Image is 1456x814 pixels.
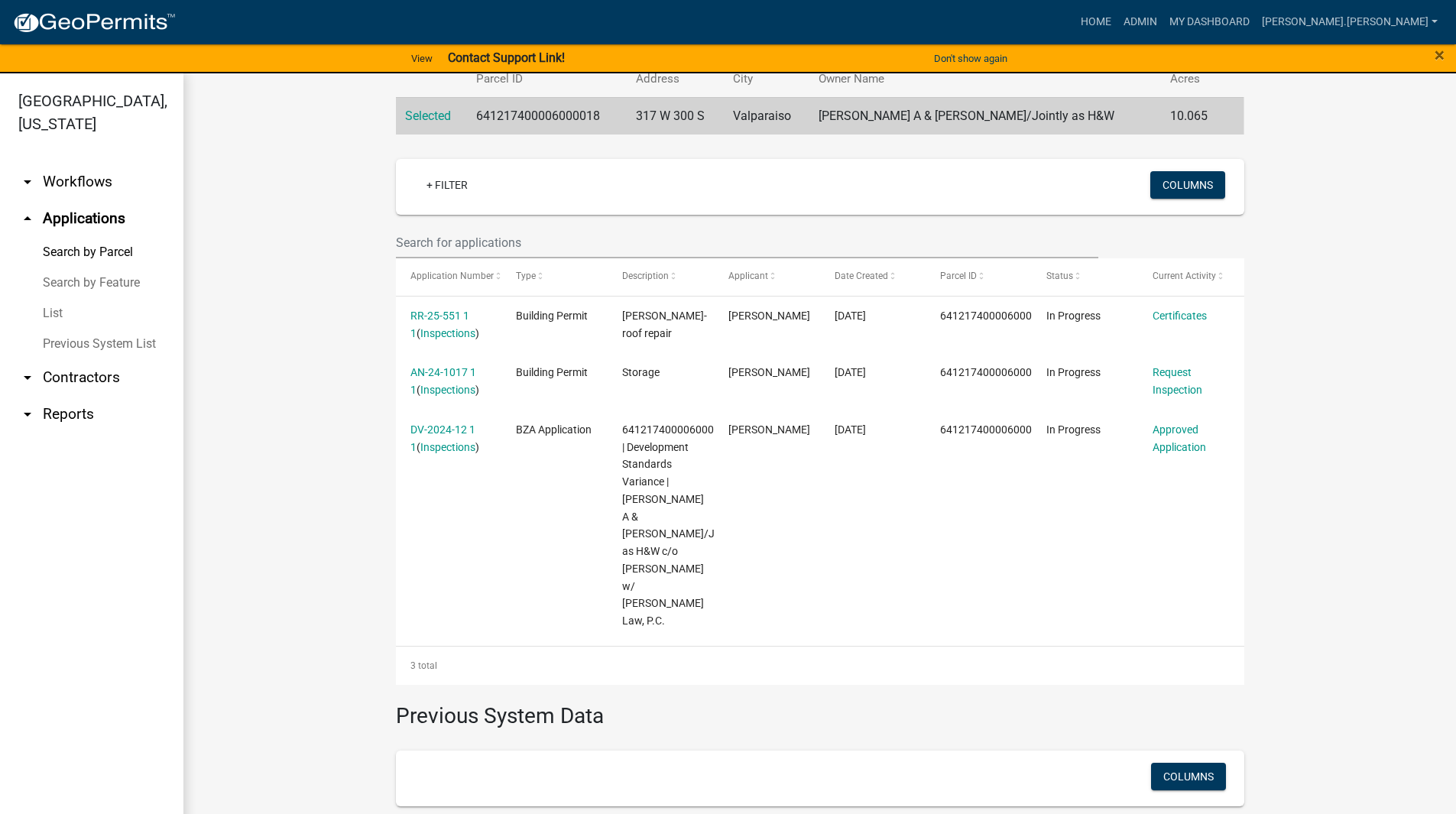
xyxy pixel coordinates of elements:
a: My Dashboard [1163,8,1256,37]
span: Building Permit [516,366,588,378]
span: Storage [622,366,660,378]
span: In Progress [1046,366,1101,378]
th: Parcel ID [467,61,626,97]
a: Home [1075,8,1117,37]
span: 641217400006000018 [940,423,1050,436]
a: Approved Application [1153,423,1206,453]
span: 06/04/2024 [835,366,866,378]
span: Kurt-roof repair [622,310,707,339]
td: 10.065 [1161,97,1224,135]
span: 04/03/2024 [835,423,866,436]
a: + Filter [414,171,480,199]
span: 641217400006000018 | Development Standards Variance | Kurt David A & Amy/Jointly as H&W c/o Adam ... [622,423,741,627]
datatable-header-cell: Applicant [714,258,820,295]
td: 641217400006000018 [467,97,626,135]
span: 641217400006000018 [940,366,1050,378]
span: Parcel ID [940,271,977,281]
datatable-header-cell: Type [501,258,608,295]
div: ( ) [410,307,487,342]
i: arrow_drop_up [18,209,37,228]
datatable-header-cell: Application Number [396,258,502,295]
span: In Progress [1046,310,1101,322]
strong: Contact Support Link! [448,50,565,65]
span: BZA Application [516,423,592,436]
h3: Previous System Data [396,685,1244,732]
datatable-header-cell: Date Created [820,258,926,295]
datatable-header-cell: Parcel ID [926,258,1032,295]
span: 641217400006000018 [940,310,1050,322]
a: Inspections [420,384,475,396]
i: arrow_drop_down [18,368,37,387]
span: John Kornacki [728,310,810,322]
span: × [1435,44,1445,66]
a: View [405,46,439,71]
a: [PERSON_NAME].[PERSON_NAME] [1256,8,1444,37]
span: Description [622,271,669,281]
datatable-header-cell: Description [608,258,714,295]
a: AN-24-1017 1 1 [410,366,476,396]
span: Building Permit [516,310,588,322]
span: Brad Kitchell [728,366,810,378]
button: Columns [1150,171,1225,199]
th: Address [627,61,725,97]
a: RR-25-551 1 1 [410,310,469,339]
span: Date Created [835,271,888,281]
input: Search for applications [396,227,1099,258]
div: 3 total [396,647,1244,685]
td: 317 W 300 S [627,97,725,135]
button: Don't show again [928,46,1013,71]
th: Acres [1161,61,1224,97]
span: Application Number [410,271,494,281]
a: Inspections [420,327,475,339]
td: [PERSON_NAME] A & [PERSON_NAME]/Jointly as H&W [809,97,1161,135]
a: Admin [1117,8,1163,37]
datatable-header-cell: Current Activity [1138,258,1244,295]
button: Columns [1151,763,1226,790]
span: Status [1046,271,1073,281]
span: In Progress [1046,423,1101,436]
td: Valparaiso [724,97,809,135]
div: ( ) [410,364,487,399]
i: arrow_drop_down [18,173,37,191]
a: Request Inspection [1153,366,1202,396]
span: Type [516,271,536,281]
span: Kristy Marasco [728,423,810,436]
div: ( ) [410,421,487,456]
a: Inspections [420,441,475,453]
th: City [724,61,809,97]
i: arrow_drop_down [18,405,37,423]
a: Certificates [1153,310,1207,322]
span: Applicant [728,271,768,281]
span: Current Activity [1153,271,1216,281]
datatable-header-cell: Status [1032,258,1138,295]
button: Close [1435,46,1445,64]
a: DV-2024-12 1 1 [410,423,475,453]
span: 04/22/2025 [835,310,866,322]
a: Selected [405,109,451,123]
th: Owner Name [809,61,1161,97]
